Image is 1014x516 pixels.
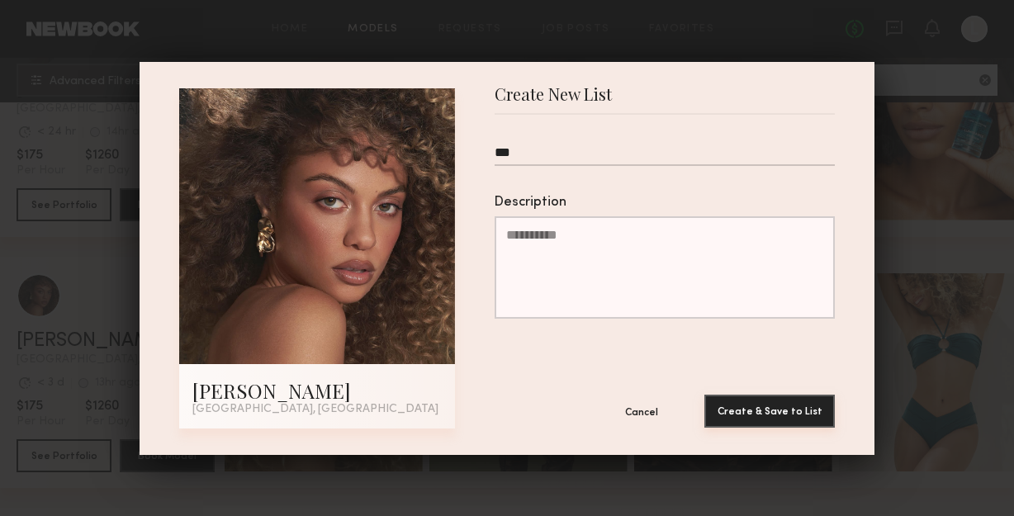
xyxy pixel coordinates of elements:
div: [PERSON_NAME] [192,377,442,404]
div: Description [495,196,835,210]
span: Create New List [495,88,612,113]
button: Cancel [592,395,691,428]
div: [GEOGRAPHIC_DATA], [GEOGRAPHIC_DATA] [192,404,442,415]
button: Create & Save to List [704,395,835,428]
textarea: Description [495,216,835,319]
